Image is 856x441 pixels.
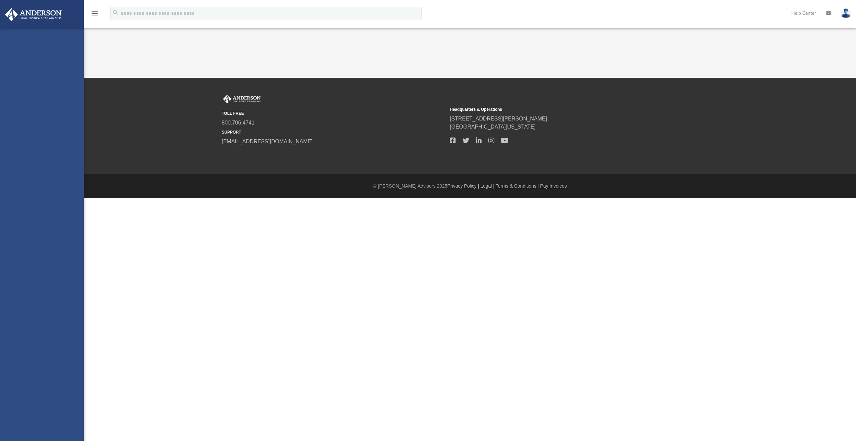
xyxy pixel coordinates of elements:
a: [GEOGRAPHIC_DATA][US_STATE] [450,124,536,130]
a: Legal | [480,183,494,189]
small: TOLL FREE [222,110,445,116]
div: © [PERSON_NAME] Advisors 2025 [84,183,856,190]
img: Anderson Advisors Platinum Portal [3,8,64,21]
img: User Pic [841,8,851,18]
img: Anderson Advisors Platinum Portal [222,95,262,103]
a: 800.706.4741 [222,120,255,126]
a: Terms & Conditions | [496,183,539,189]
a: [STREET_ADDRESS][PERSON_NAME] [450,116,547,121]
small: Headquarters & Operations [450,106,673,112]
a: Pay Invoices [540,183,567,189]
a: menu [91,13,99,17]
small: SUPPORT [222,129,445,135]
i: search [112,9,119,16]
a: Privacy Policy | [447,183,479,189]
a: [EMAIL_ADDRESS][DOMAIN_NAME] [222,139,313,144]
i: menu [91,9,99,17]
